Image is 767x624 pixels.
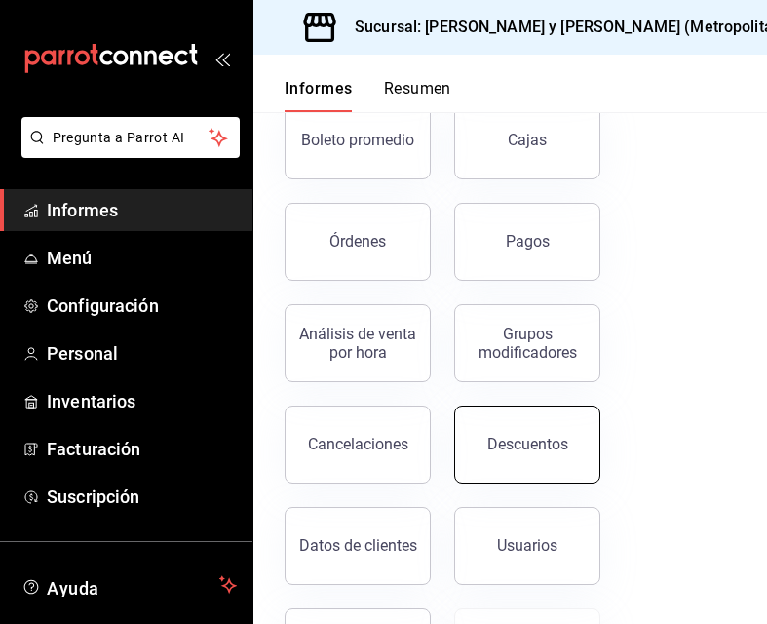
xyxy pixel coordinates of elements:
button: Cancelaciones [285,406,431,484]
button: Descuentos [454,406,600,484]
font: Ayuda [47,578,99,599]
button: Análisis de venta por hora [285,304,431,382]
font: Personal [47,343,118,364]
button: Usuarios [454,507,600,585]
button: abrir_cajón_menú [214,51,230,66]
font: Boleto promedio [301,131,414,149]
a: Pregunta a Parrot AI [14,141,240,162]
font: Grupos modificadores [479,325,577,362]
font: Análisis de venta por hora [299,325,416,362]
font: Pregunta a Parrot AI [53,130,185,145]
button: Órdenes [285,203,431,281]
div: pestañas de navegación [285,78,451,112]
font: Cajas [508,131,547,149]
button: Grupos modificadores [454,304,600,382]
font: Descuentos [487,435,568,453]
font: Usuarios [497,536,557,555]
font: Órdenes [329,232,386,251]
font: Configuración [47,295,159,316]
button: Pregunta a Parrot AI [21,117,240,158]
font: Suscripción [47,487,139,507]
font: Datos de clientes [299,536,417,555]
font: Resumen [384,79,451,97]
button: Cajas [454,101,600,179]
font: Cancelaciones [308,435,408,453]
font: Facturación [47,439,140,459]
font: Inventarios [47,391,135,411]
font: Informes [47,200,118,220]
font: Menú [47,248,93,268]
font: Pagos [506,232,550,251]
font: Informes [285,79,353,97]
button: Pagos [454,203,600,281]
button: Datos de clientes [285,507,431,585]
button: Boleto promedio [285,101,431,179]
